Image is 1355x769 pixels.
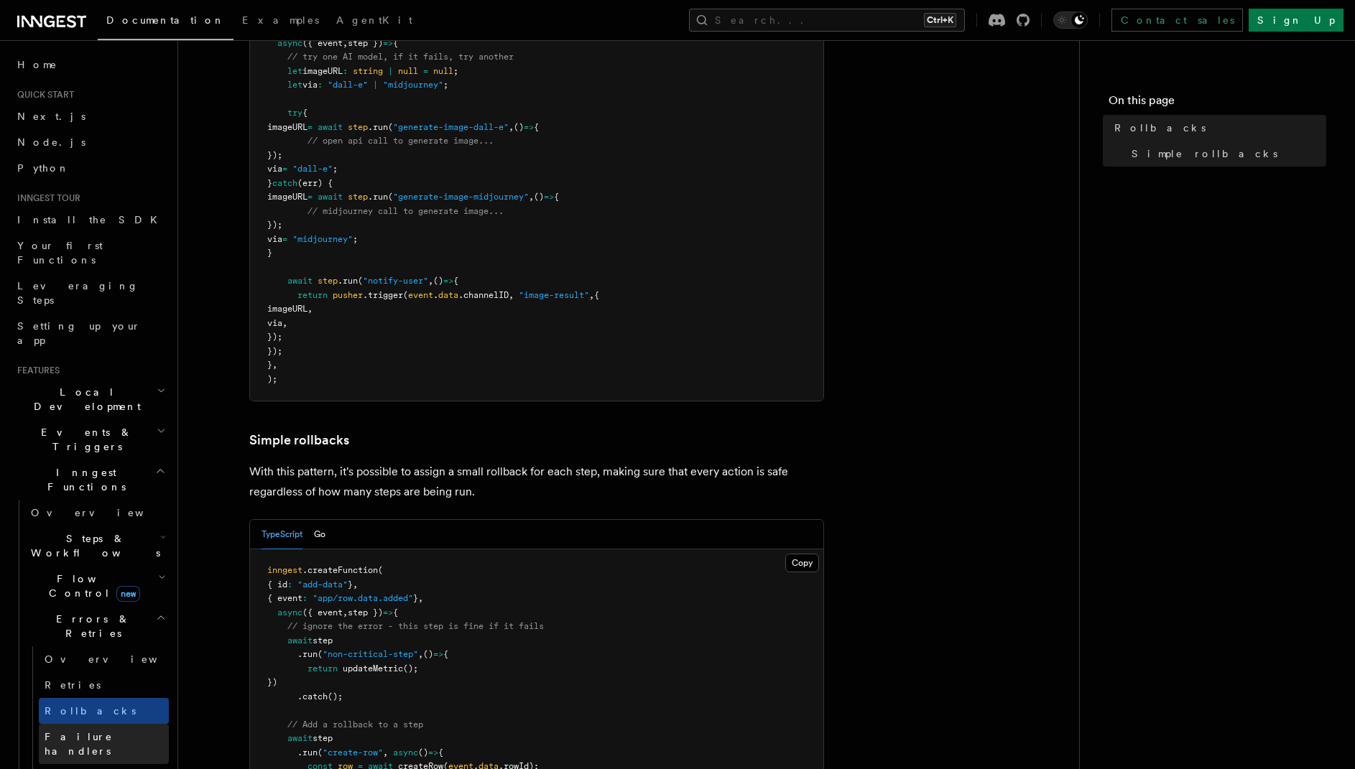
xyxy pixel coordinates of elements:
span: // midjourney call to generate image... [307,206,504,216]
span: .run [368,192,388,202]
span: "midjourney" [292,234,353,244]
span: , [353,579,358,589]
span: , [383,747,388,758]
a: Contact sales [1111,9,1243,32]
span: = [423,66,428,76]
span: ( [318,747,323,758]
span: Retries [45,679,101,691]
a: Next.js [11,103,169,129]
span: }); [267,150,282,160]
span: // Add a rollback to a step [287,719,423,730]
button: Copy [785,554,819,572]
span: } [348,579,353,589]
button: Inngest Functions [11,460,169,500]
a: AgentKit [328,4,421,39]
span: Simple rollbacks [1132,146,1277,161]
span: await [287,635,313,646]
span: Setting up your app [17,320,141,346]
span: Overview [31,507,179,518]
span: "midjourney" [383,80,443,90]
span: imageURL [267,122,307,132]
span: "dall-e" [328,80,368,90]
span: () [433,276,443,286]
span: async [393,747,418,758]
a: Failure handlers [39,724,169,764]
span: ( [403,290,408,300]
span: , [343,607,348,617]
span: Home [17,57,57,72]
span: imageURL [267,192,307,202]
span: { id [267,579,287,589]
span: "non-critical-step" [323,649,418,659]
span: { [302,108,307,118]
a: Node.js [11,129,169,155]
button: Local Development [11,379,169,419]
a: Documentation [98,4,233,40]
a: Overview [39,646,169,672]
span: , [529,192,534,202]
span: new [116,586,140,602]
button: Steps & Workflows [25,526,169,566]
span: step [348,192,368,202]
span: Features [11,365,60,376]
span: { [594,290,599,300]
span: Local Development [11,385,157,414]
span: "app/row.data.added" [313,593,413,603]
span: "dall-e" [292,164,333,174]
a: Examples [233,4,328,39]
span: , [428,276,433,286]
span: , [509,290,514,300]
span: return [307,663,338,674]
span: = [307,122,313,132]
button: Search...Ctrl+K [689,9,965,32]
span: step [318,276,338,286]
span: ( [388,122,393,132]
span: ; [353,234,358,244]
span: => [383,38,393,48]
span: => [443,276,453,286]
span: ({ event [302,38,343,48]
span: // try one AI model, if it fails, try another [287,52,514,62]
span: , [418,649,423,659]
span: imageURL [267,304,307,314]
span: }) [267,677,277,687]
span: ( [358,276,363,286]
span: () [514,122,524,132]
a: Install the SDK [11,207,169,233]
span: : [302,593,307,603]
span: ); [267,374,277,384]
span: { [443,649,448,659]
span: ; [443,80,448,90]
span: . [433,290,438,300]
span: Inngest Functions [11,465,155,494]
span: Inngest tour [11,192,80,204]
span: { [393,607,398,617]
span: async [277,38,302,48]
span: return [297,290,328,300]
span: Leveraging Steps [17,280,139,306]
span: Next.js [17,111,85,122]
span: } [267,360,272,370]
a: Setting up your app [11,313,169,353]
span: catch [272,178,297,188]
span: => [383,607,393,617]
span: , [589,290,594,300]
span: (); [403,663,418,674]
a: Leveraging Steps [11,273,169,313]
span: = [282,234,287,244]
span: async [277,607,302,617]
span: data [438,290,458,300]
span: => [524,122,534,132]
span: "create-row" [323,747,383,758]
span: Your first Functions [17,240,103,266]
span: step [348,122,368,132]
button: TypeScript [262,520,302,549]
span: Quick start [11,89,74,101]
kbd: Ctrl+K [924,13,956,27]
span: , [343,38,348,48]
a: Retries [39,672,169,698]
span: Python [17,162,70,174]
span: try [287,108,302,118]
button: Events & Triggers [11,419,169,460]
span: Install the SDK [17,214,166,225]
